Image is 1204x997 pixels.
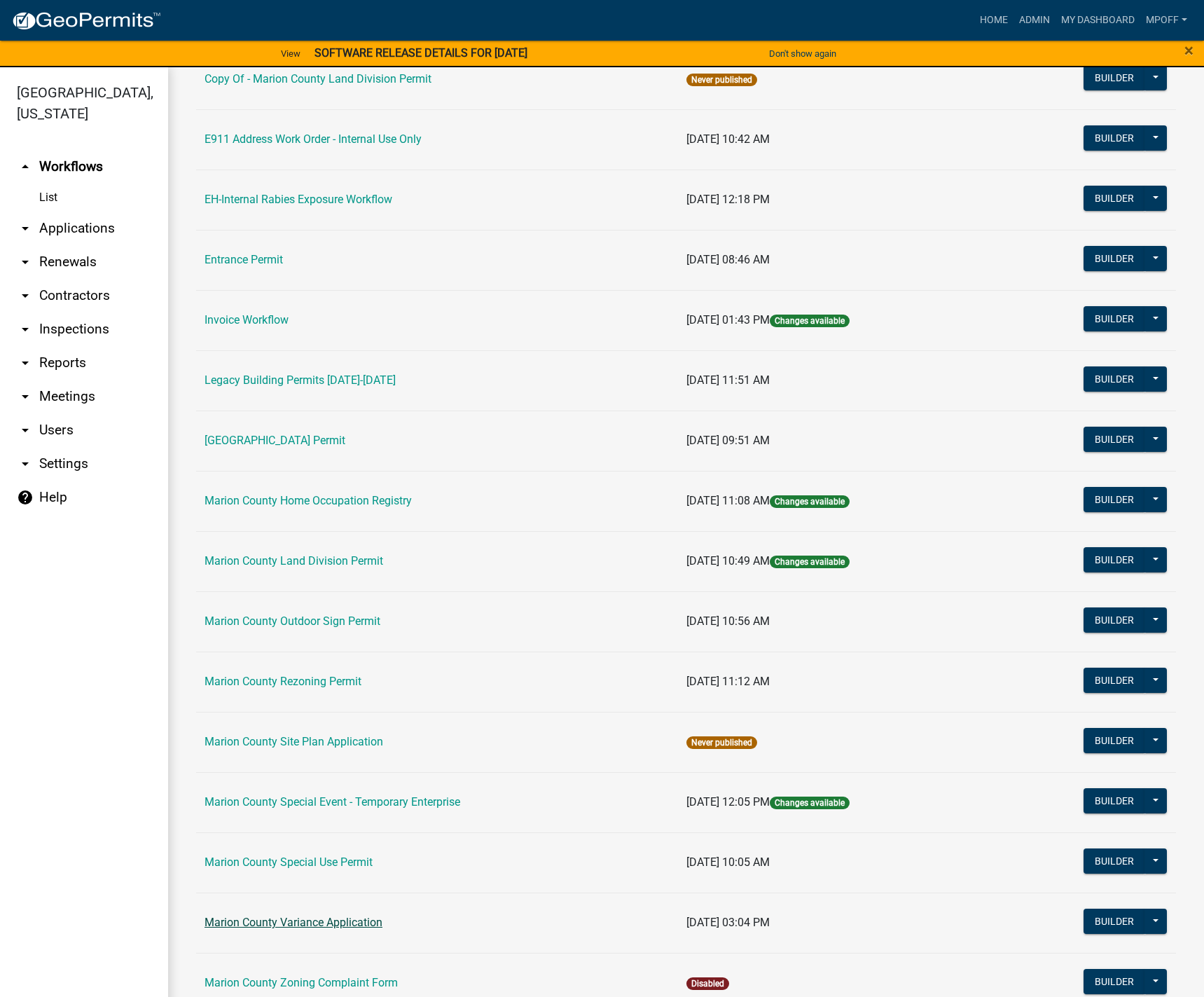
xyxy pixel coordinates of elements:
[686,675,770,688] span: [DATE] 11:12 AM
[17,355,34,371] i: arrow_drop_down
[17,254,34,270] i: arrow_drop_down
[1184,42,1193,59] button: Close
[205,855,373,869] a: Marion County Special Use Permit
[205,675,361,688] a: Marion County Rezoning Permit
[686,253,770,266] span: [DATE] 08:46 AM
[686,855,770,869] span: [DATE] 10:05 AM
[686,132,770,146] span: [DATE] 10:42 AM
[275,42,306,65] a: View
[686,494,770,507] span: [DATE] 11:08 AM
[1140,7,1193,34] a: mpoff
[1084,65,1145,90] button: Builder
[1084,668,1145,693] button: Builder
[1084,487,1145,512] button: Builder
[205,916,382,929] a: Marion County Variance Application
[770,556,850,568] span: Changes available
[17,422,34,439] i: arrow_drop_down
[17,158,34,175] i: arrow_drop_up
[205,795,460,809] a: Marion County Special Event - Temporary Enterprise
[1084,607,1145,633] button: Builder
[770,315,850,327] span: Changes available
[686,795,770,809] span: [DATE] 12:05 PM
[686,736,757,749] span: Never published
[1084,125,1145,151] button: Builder
[17,321,34,338] i: arrow_drop_down
[770,495,850,508] span: Changes available
[205,614,380,628] a: Marion County Outdoor Sign Permit
[763,42,842,65] button: Don't show again
[17,455,34,472] i: arrow_drop_down
[314,46,527,60] strong: SOFTWARE RELEASE DETAILS FOR [DATE]
[686,554,770,568] span: [DATE] 10:49 AM
[205,253,283,266] a: Entrance Permit
[770,797,850,809] span: Changes available
[1084,427,1145,452] button: Builder
[1084,969,1145,994] button: Builder
[17,489,34,506] i: help
[205,494,412,507] a: Marion County Home Occupation Registry
[205,313,289,326] a: Invoice Workflow
[686,434,770,447] span: [DATE] 09:51 AM
[686,74,757,86] span: Never published
[1084,366,1145,392] button: Builder
[205,373,396,387] a: Legacy Building Permits [DATE]-[DATE]
[205,193,392,206] a: EH-Internal Rabies Exposure Workflow
[686,916,770,929] span: [DATE] 03:04 PM
[686,193,770,206] span: [DATE] 12:18 PM
[17,220,34,237] i: arrow_drop_down
[205,976,398,989] a: Marion County Zoning Complaint Form
[686,614,770,628] span: [DATE] 10:56 AM
[686,977,729,990] span: Disabled
[205,554,383,568] a: Marion County Land Division Permit
[1013,7,1056,34] a: Admin
[1084,306,1145,331] button: Builder
[686,313,770,326] span: [DATE] 01:43 PM
[205,434,345,447] a: [GEOGRAPHIC_DATA] Permit
[1056,7,1140,34] a: My Dashboard
[1084,788,1145,813] button: Builder
[205,132,422,146] a: E911 Address Work Order - Internal Use Only
[17,287,34,304] i: arrow_drop_down
[1084,848,1145,874] button: Builder
[686,373,770,387] span: [DATE] 11:51 AM
[974,7,1013,34] a: Home
[1184,41,1193,60] span: ×
[205,735,383,748] a: Marion County Site Plan Application
[1084,186,1145,211] button: Builder
[1084,909,1145,934] button: Builder
[205,72,431,85] a: Copy Of - Marion County Land Division Permit
[1084,246,1145,271] button: Builder
[1084,728,1145,753] button: Builder
[17,388,34,405] i: arrow_drop_down
[1084,547,1145,572] button: Builder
